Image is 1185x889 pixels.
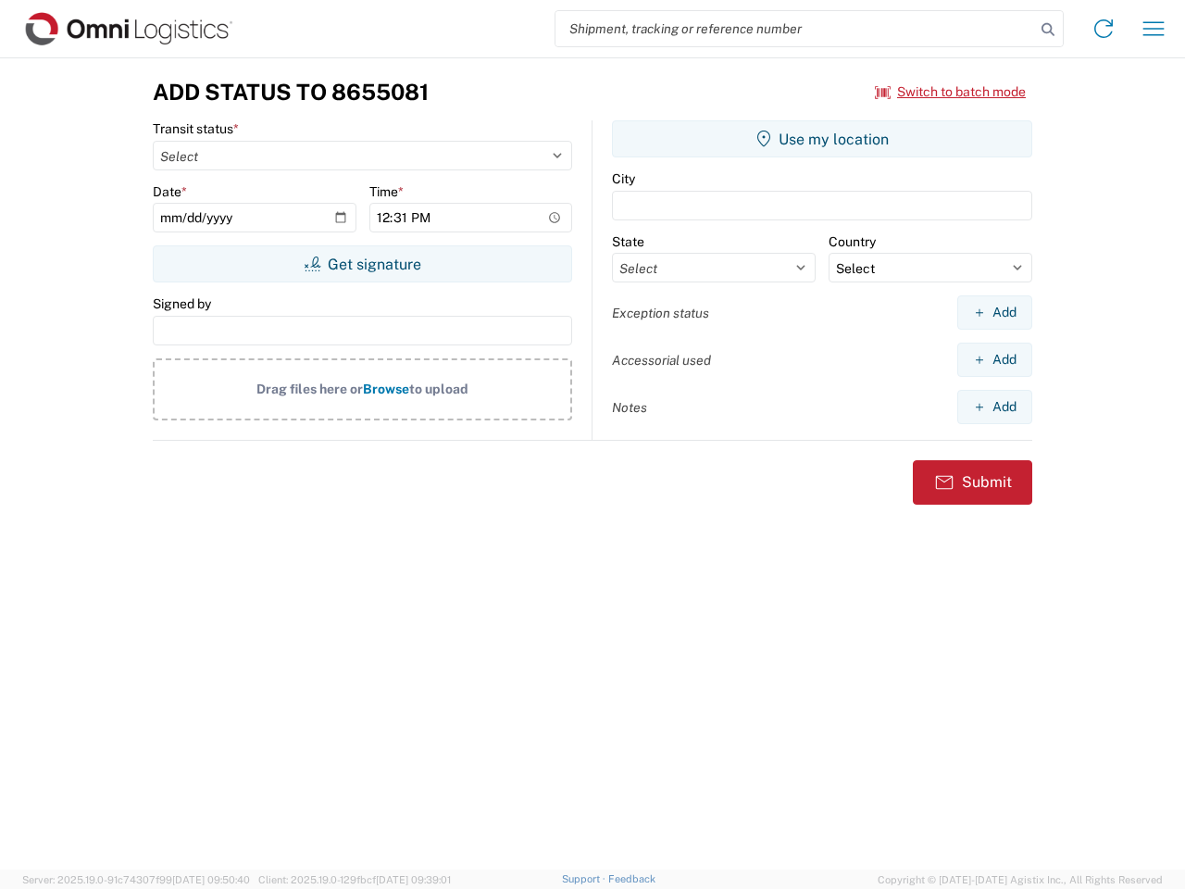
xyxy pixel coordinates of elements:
[153,245,572,282] button: Get signature
[913,460,1032,505] button: Submit
[562,873,608,884] a: Support
[258,874,451,885] span: Client: 2025.19.0-129fbcf
[829,233,876,250] label: Country
[612,170,635,187] label: City
[153,79,429,106] h3: Add Status to 8655081
[363,382,409,396] span: Browse
[612,352,711,369] label: Accessorial used
[256,382,363,396] span: Drag files here or
[957,295,1032,330] button: Add
[875,77,1026,107] button: Switch to batch mode
[612,305,709,321] label: Exception status
[555,11,1035,46] input: Shipment, tracking or reference number
[172,874,250,885] span: [DATE] 09:50:40
[608,873,655,884] a: Feedback
[612,233,644,250] label: State
[612,399,647,416] label: Notes
[22,874,250,885] span: Server: 2025.19.0-91c74307f99
[957,343,1032,377] button: Add
[612,120,1032,157] button: Use my location
[409,382,468,396] span: to upload
[153,295,211,312] label: Signed by
[957,390,1032,424] button: Add
[153,183,187,200] label: Date
[369,183,404,200] label: Time
[153,120,239,137] label: Transit status
[878,871,1163,888] span: Copyright © [DATE]-[DATE] Agistix Inc., All Rights Reserved
[376,874,451,885] span: [DATE] 09:39:01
